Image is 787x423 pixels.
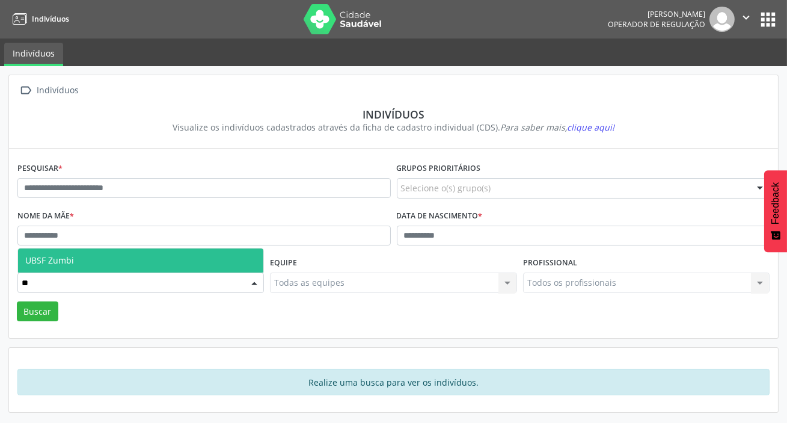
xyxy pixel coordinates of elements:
[8,9,69,29] a: Indivíduos
[764,170,787,252] button: Feedback - Mostrar pesquisa
[397,207,483,226] label: Data de nascimento
[17,301,58,322] button: Buscar
[4,43,63,66] a: Indivíduos
[17,207,74,226] label: Nome da mãe
[709,7,735,32] img: img
[17,82,35,99] i: 
[17,159,63,178] label: Pesquisar
[17,369,770,395] div: Realize uma busca para ver os indivíduos.
[740,11,753,24] i: 
[567,122,614,133] span: clique aqui!
[35,82,81,99] div: Indivíduos
[397,159,481,178] label: Grupos prioritários
[26,108,761,121] div: Indivíduos
[25,255,74,266] span: UBSF Zumbi
[735,7,758,32] button: 
[523,254,577,273] label: Profissional
[32,14,69,24] span: Indivíduos
[26,121,761,134] div: Visualize os indivíduos cadastrados através da ficha de cadastro individual (CDS).
[770,182,781,224] span: Feedback
[758,9,779,30] button: apps
[270,254,297,273] label: Equipe
[608,9,705,19] div: [PERSON_NAME]
[608,19,705,29] span: Operador de regulação
[500,122,614,133] i: Para saber mais,
[17,82,81,99] a:  Indivíduos
[401,182,491,194] span: Selecione o(s) grupo(s)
